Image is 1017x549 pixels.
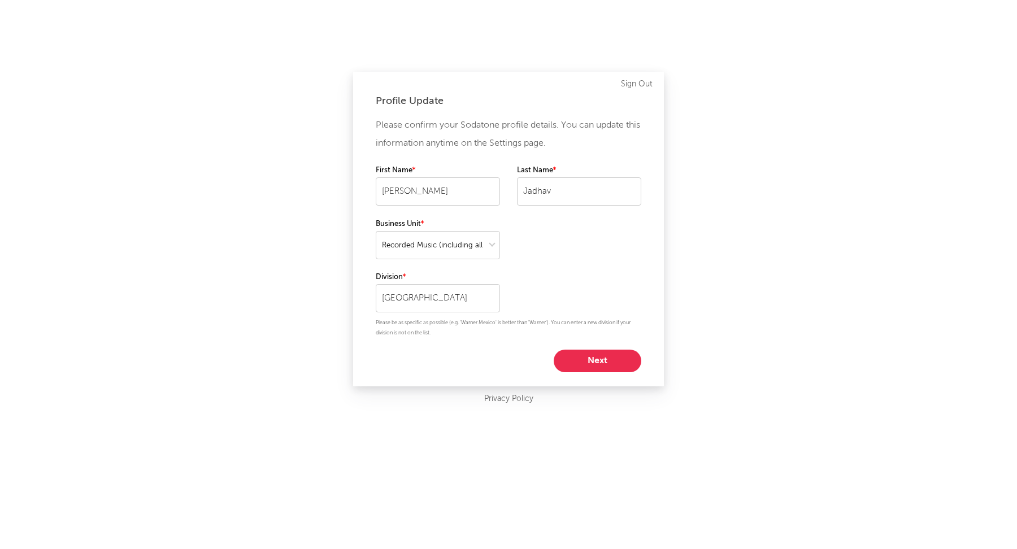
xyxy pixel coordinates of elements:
input: Your first name [376,177,500,206]
input: Your last name [517,177,641,206]
label: Last Name [517,164,641,177]
p: Please confirm your Sodatone profile details. You can update this information anytime on the Sett... [376,116,641,152]
label: Business Unit [376,217,500,231]
div: Profile Update [376,94,641,108]
p: Please be as specific as possible (e.g. 'Warner Mexico' is better than 'Warner'). You can enter a... [376,318,641,338]
label: First Name [376,164,500,177]
a: Sign Out [621,77,653,91]
button: Next [554,350,641,372]
input: Your division [376,284,500,312]
label: Division [376,271,500,284]
a: Privacy Policy [484,392,533,406]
